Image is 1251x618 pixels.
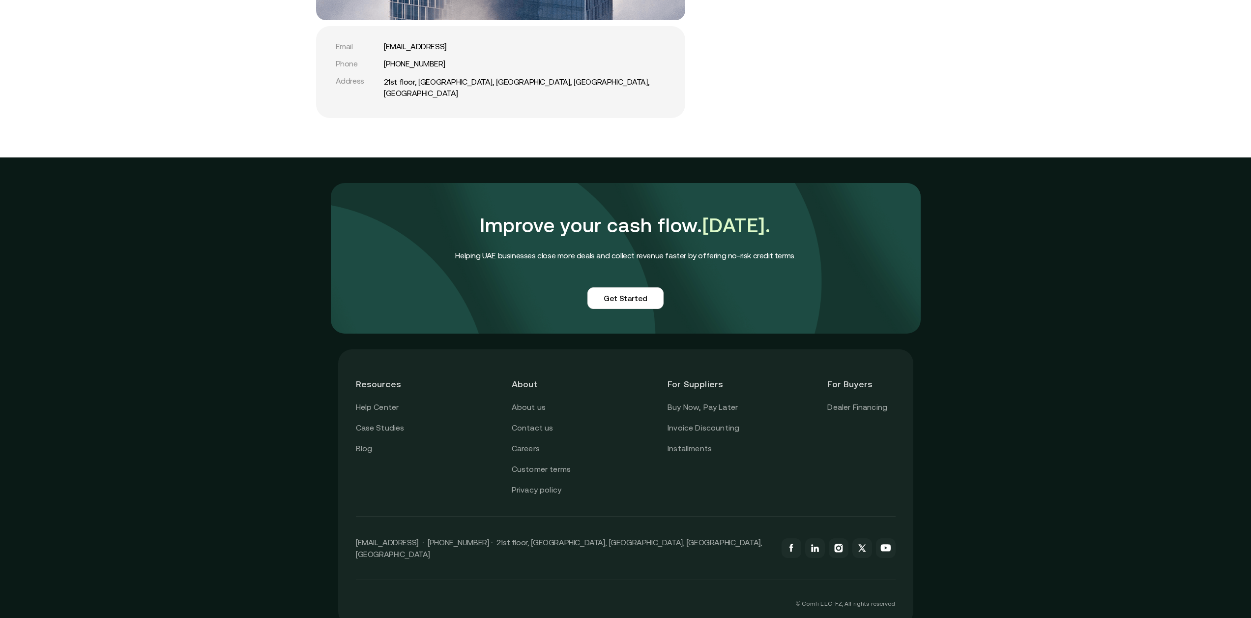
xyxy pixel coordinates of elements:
a: Case Studies [356,422,405,434]
a: Blog [356,442,373,455]
a: Help Center [356,401,399,414]
a: Get Started [587,287,664,309]
header: For Suppliers [668,367,739,401]
a: [PHONE_NUMBER] [384,59,445,68]
h4: Helping UAE businesses close more deals and collect revenue faster by offering no-risk credit terms. [455,249,795,262]
span: [DATE]. [702,214,771,236]
a: Invoice Discounting [668,422,739,434]
a: Customer terms [512,463,571,476]
h1: Improve your cash flow. [455,208,795,243]
div: Email [336,42,380,51]
a: Buy Now, Pay Later [668,401,738,414]
img: comfi [331,183,921,334]
a: Careers [512,442,540,455]
div: Phone [336,59,380,68]
p: [EMAIL_ADDRESS] · [PHONE_NUMBER] · 21st floor, [GEOGRAPHIC_DATA], [GEOGRAPHIC_DATA], [GEOGRAPHIC_... [356,536,772,560]
a: Privacy policy [512,484,561,496]
div: Address [336,76,380,86]
a: Contact us [512,422,553,434]
a: [EMAIL_ADDRESS] [384,42,447,51]
header: About [512,367,580,401]
header: Resources [356,367,424,401]
a: About us [512,401,546,414]
a: Installments [668,442,712,455]
p: © Comfi L.L.C-FZ, All rights reserved [796,600,895,607]
img: comfi logo [356,600,389,608]
a: Dealer Financing [827,401,887,414]
header: For Buyers [827,367,895,401]
a: 21st floor, [GEOGRAPHIC_DATA], [GEOGRAPHIC_DATA], [GEOGRAPHIC_DATA], [GEOGRAPHIC_DATA] [384,76,666,98]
